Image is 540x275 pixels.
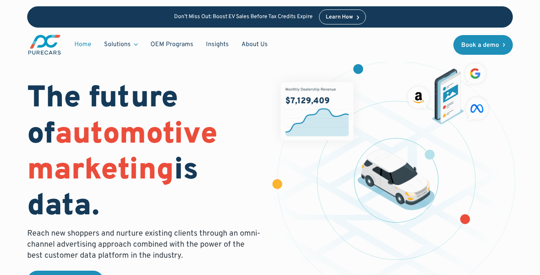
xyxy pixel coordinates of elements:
img: ads on social media and advertising partners [405,60,491,124]
a: main [27,34,62,56]
a: Insights [200,37,235,52]
a: Book a demo [453,35,513,55]
div: Solutions [98,37,144,52]
a: About Us [235,37,274,52]
div: Book a demo [461,42,499,48]
img: chart showing monthly dealership revenue of $7m [280,82,353,140]
p: Don’t Miss Out: Boost EV Sales Before Tax Credits Expire [174,14,313,20]
span: automotive marketing [27,116,217,190]
img: illustration of a vehicle [358,149,435,210]
h1: The future of is data. [27,81,261,225]
div: Solutions [104,40,131,49]
p: Reach new shoppers and nurture existing clients through an omni-channel advertising approach comb... [27,228,261,261]
img: purecars logo [27,34,62,56]
a: OEM Programs [144,37,200,52]
a: Home [68,37,98,52]
div: Learn How [326,15,353,20]
a: Learn How [319,9,366,24]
